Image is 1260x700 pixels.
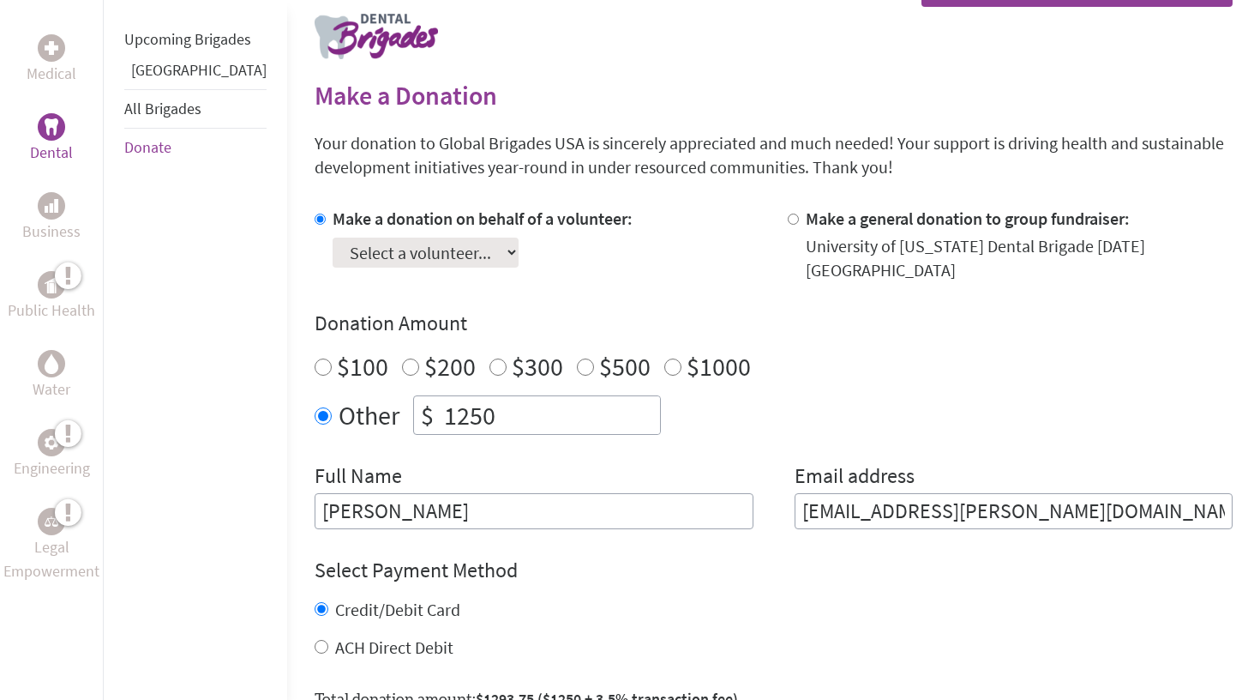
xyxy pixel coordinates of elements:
label: Full Name [315,462,402,493]
img: Engineering [45,436,58,450]
p: Public Health [8,299,95,323]
a: All Brigades [124,99,201,118]
label: $1000 [687,350,751,383]
div: Dental [38,113,65,141]
a: MedicalMedical [27,34,76,86]
li: Upcoming Brigades [124,21,267,58]
img: Public Health [45,276,58,293]
img: logo-dental.png [315,14,438,59]
label: $100 [337,350,388,383]
p: Medical [27,62,76,86]
label: Make a general donation to group fundraiser: [806,208,1130,229]
li: All Brigades [124,89,267,129]
img: Legal Empowerment [45,516,58,527]
label: $500 [599,350,651,383]
div: Legal Empowerment [38,508,65,535]
a: BusinessBusiness [22,192,81,244]
label: $200 [424,350,476,383]
p: Engineering [14,456,90,480]
a: EngineeringEngineering [14,429,90,480]
a: [GEOGRAPHIC_DATA] [131,60,267,80]
label: Make a donation on behalf of a volunteer: [333,208,633,229]
p: Your donation to Global Brigades USA is sincerely appreciated and much needed! Your support is dr... [315,131,1233,179]
a: Public HealthPublic Health [8,271,95,323]
div: Engineering [38,429,65,456]
label: Other [339,395,399,435]
a: WaterWater [33,350,70,401]
h2: Make a Donation [315,80,1233,111]
div: University of [US_STATE] Dental Brigade [DATE] [GEOGRAPHIC_DATA] [806,234,1233,282]
div: $ [414,396,441,434]
a: DentalDental [30,113,73,165]
p: Dental [30,141,73,165]
p: Business [22,220,81,244]
label: ACH Direct Debit [335,637,453,658]
label: Credit/Debit Card [335,599,460,620]
p: Legal Empowerment [3,535,99,583]
label: Email address [795,462,915,493]
img: Dental [45,118,58,135]
li: Panama [124,58,267,89]
input: Your Email [795,493,1233,529]
h4: Select Payment Method [315,557,1233,584]
li: Donate [124,129,267,166]
img: Water [45,353,58,373]
div: Medical [38,34,65,62]
a: Upcoming Brigades [124,29,251,49]
div: Business [38,192,65,220]
img: Medical [45,41,58,55]
a: Legal EmpowermentLegal Empowerment [3,508,99,583]
input: Enter Amount [441,396,660,434]
div: Public Health [38,271,65,299]
a: Donate [124,137,171,157]
p: Water [33,377,70,401]
div: Water [38,350,65,377]
input: Enter Full Name [315,493,753,529]
h4: Donation Amount [315,310,1233,337]
img: Business [45,199,58,213]
label: $300 [512,350,563,383]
